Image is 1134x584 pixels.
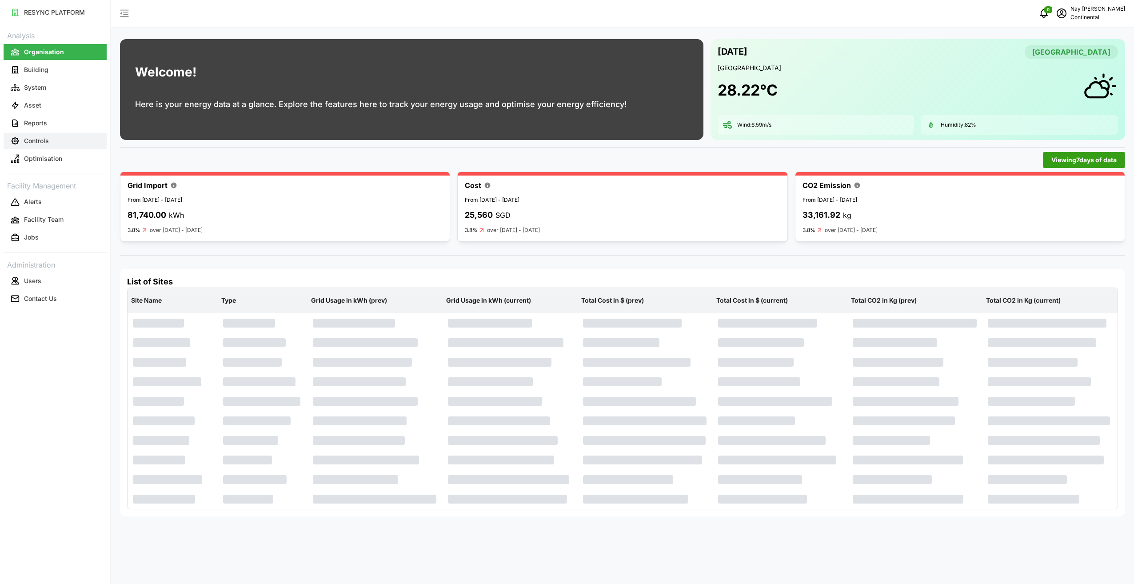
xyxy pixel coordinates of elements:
p: Nay [PERSON_NAME] [1070,5,1125,13]
button: Reports [4,115,107,131]
p: 3.8% [128,227,140,234]
p: Asset [24,101,41,110]
p: Reports [24,119,47,128]
p: Controls [24,136,49,145]
a: Alerts [4,193,107,211]
p: 33,161.92 [803,209,840,222]
p: Continental [1070,13,1125,22]
p: over [DATE] - [DATE] [825,226,878,235]
span: [GEOGRAPHIC_DATA] [1032,45,1110,59]
p: Total CO2 in Kg (prev) [849,289,981,312]
span: Viewing 7 days of data [1051,152,1117,168]
p: Wind: 6.59 m/s [737,121,771,129]
p: Grid Usage in kWh (prev) [309,289,441,312]
button: System [4,80,107,96]
p: Site Name [129,289,216,312]
p: Contact Us [24,294,57,303]
p: Humidity: 82 % [941,121,976,129]
button: Organisation [4,44,107,60]
p: 3.8% [803,227,815,234]
p: [DATE] [718,44,747,59]
p: Grid Import [128,180,168,191]
p: Type [220,289,306,312]
p: Analysis [4,28,107,41]
p: Jobs [24,233,39,242]
a: Jobs [4,229,107,247]
p: over [DATE] - [DATE] [487,226,540,235]
button: Optimisation [4,151,107,167]
p: Alerts [24,197,42,206]
button: Building [4,62,107,78]
button: schedule [1053,4,1070,22]
a: RESYNC PLATFORM [4,4,107,21]
h4: List of Sites [127,276,1118,288]
a: Asset [4,96,107,114]
p: From [DATE] - [DATE] [803,196,1118,204]
button: RESYNC PLATFORM [4,4,107,20]
p: Optimisation [24,154,62,163]
p: Grid Usage in kWh (current) [444,289,576,312]
p: Facility Management [4,179,107,192]
button: Users [4,273,107,289]
p: Facility Team [24,215,64,224]
a: Building [4,61,107,79]
p: Here is your energy data at a glance. Explore the features here to track your energy usage and op... [135,98,627,111]
p: CO2 Emission [803,180,851,191]
a: Organisation [4,43,107,61]
p: Users [24,276,41,285]
h1: 28.22 °C [718,80,778,100]
p: Organisation [24,48,64,56]
p: Total Cost in $ (prev) [579,289,711,312]
a: Optimisation [4,150,107,168]
p: From [DATE] - [DATE] [465,196,780,204]
span: 0 [1047,7,1050,13]
button: Controls [4,133,107,149]
p: From [DATE] - [DATE] [128,196,443,204]
a: Facility Team [4,211,107,229]
a: Users [4,272,107,290]
p: SGD [495,210,511,221]
a: System [4,79,107,96]
h1: Welcome! [135,63,196,82]
p: Total CO2 in Kg (current) [984,289,1116,312]
p: [GEOGRAPHIC_DATA] [718,64,1118,72]
p: kg [843,210,851,221]
button: Alerts [4,194,107,210]
p: 81,740.00 [128,209,166,222]
button: Jobs [4,230,107,246]
p: 3.8% [465,227,478,234]
button: Contact Us [4,291,107,307]
p: 25,560 [465,209,493,222]
p: Cost [465,180,481,191]
button: Viewing7days of data [1043,152,1125,168]
p: System [24,83,46,92]
p: kWh [169,210,184,221]
p: Administration [4,258,107,271]
a: Contact Us [4,290,107,308]
button: notifications [1035,4,1053,22]
a: Reports [4,114,107,132]
p: Building [24,65,48,74]
p: RESYNC PLATFORM [24,8,85,17]
button: Facility Team [4,212,107,228]
p: over [DATE] - [DATE] [150,226,203,235]
a: Controls [4,132,107,150]
button: Asset [4,97,107,113]
p: Total Cost in $ (current) [715,289,846,312]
